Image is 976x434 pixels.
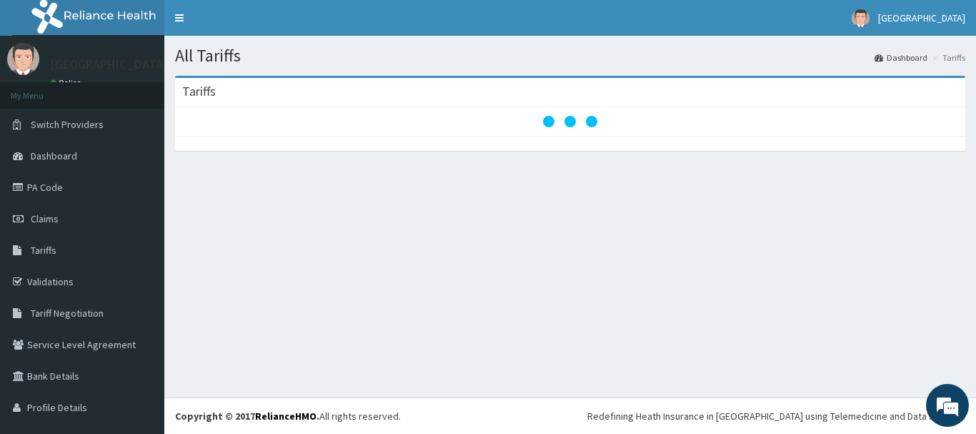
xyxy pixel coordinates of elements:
span: Dashboard [31,149,77,162]
li: Tariffs [929,51,965,64]
img: User Image [852,9,870,27]
span: Claims [31,212,59,225]
p: [GEOGRAPHIC_DATA] [50,58,168,71]
span: Tariffs [31,244,56,257]
strong: Copyright © 2017 . [175,410,319,423]
span: Tariff Negotiation [31,307,104,320]
div: Redefining Heath Insurance in [GEOGRAPHIC_DATA] using Telemedicine and Data Science! [587,409,965,423]
h3: Tariffs [182,85,216,98]
footer: All rights reserved. [164,398,976,434]
a: RelianceHMO [255,410,317,423]
svg: audio-loading [542,93,599,150]
span: [GEOGRAPHIC_DATA] [878,11,965,24]
img: User Image [7,43,39,75]
span: Switch Providers [31,118,104,131]
a: Dashboard [875,51,927,64]
h1: All Tariffs [175,46,965,65]
a: Online [50,78,84,88]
